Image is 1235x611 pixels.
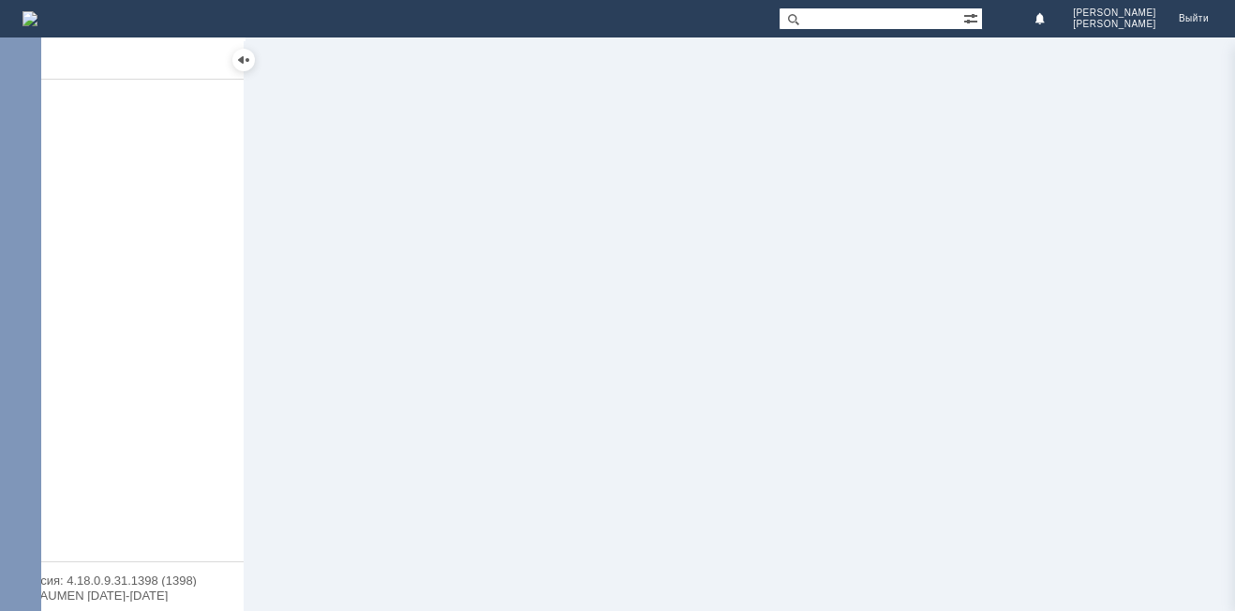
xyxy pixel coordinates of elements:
span: [PERSON_NAME] [1073,19,1156,30]
a: Перейти на домашнюю страницу [22,11,37,26]
div: Версия: 4.18.0.9.31.1398 (1398) [19,574,225,587]
div: Скрыть меню [232,49,255,71]
span: Расширенный поиск [963,8,982,26]
span: [PERSON_NAME] [1073,7,1156,19]
img: logo [22,11,37,26]
div: © NAUMEN [DATE]-[DATE] [19,589,225,602]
